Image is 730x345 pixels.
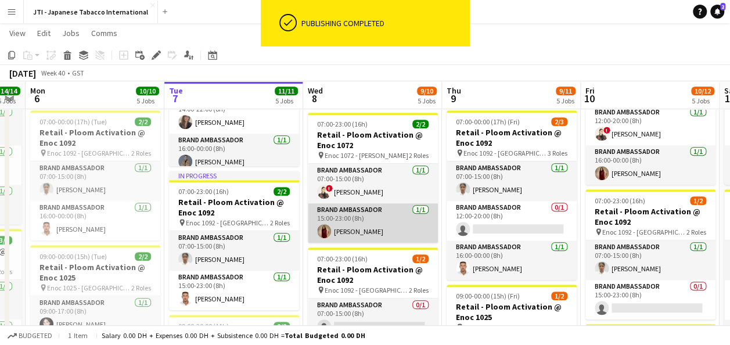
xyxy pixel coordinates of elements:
div: 5 Jobs [418,96,436,105]
h3: Retail - Ploom Activation @ Enoc 1092 [308,264,438,285]
span: 2 Roles [131,149,151,157]
span: 2/2 [135,252,151,261]
app-card-role: Brand Ambassador1/107:00-15:00 (8h)[PERSON_NAME] [169,231,299,271]
span: Mon [30,85,45,96]
span: Edit [37,28,51,38]
span: Comms [91,28,117,38]
app-card-role: Brand Ambassador1/107:00-15:00 (8h)[PERSON_NAME] [447,161,577,201]
h3: Retail - Ploom Activation @ Enoc 1092 [585,206,715,227]
app-card-role: Brand Ambassador1/116:00-00:00 (8h)[PERSON_NAME] [169,134,299,173]
span: Enoc 1025 - [GEOGRAPHIC_DATA] [463,323,548,332]
span: 09:00-00:00 (15h) (Tue) [39,252,107,261]
span: Enoc 1092 - [GEOGRAPHIC_DATA] [47,149,131,157]
span: 9/11 [556,87,576,95]
span: 2 Roles [270,218,290,227]
span: Jobs [62,28,80,38]
span: 09:00-00:00 (15h) (Fri) [456,292,520,300]
app-card-role: Brand Ambassador1/114:00-22:00 (8h)[PERSON_NAME] [169,94,299,134]
div: 5 Jobs [275,96,297,105]
span: 2 Roles [409,151,429,160]
div: 5 Jobs [692,96,714,105]
span: Fri [585,85,595,96]
a: 2 [710,5,724,19]
h3: Retail - Ploom Activation @ Enoc 1092 [30,127,160,148]
div: 5 Jobs [556,96,575,105]
span: Enoc 1092 - [GEOGRAPHIC_DATA] [602,228,686,236]
span: 2 Roles [686,228,706,236]
button: JTI - Japanese Tabacco International [24,1,158,23]
span: 2/2 [274,322,290,330]
span: 07:00-00:00 (17h) (Fri) [456,117,520,126]
h3: Retail - Ploom Activation @ Enoc 1072 [308,130,438,150]
span: 10 [584,92,595,105]
span: 3 Roles [548,149,567,157]
div: 5 Jobs [136,96,159,105]
span: 1/2 [412,254,429,263]
span: Budgeted [19,332,52,340]
a: View [5,26,30,41]
app-card-role: Brand Ambassador1/109:00-17:00 (8h)[PERSON_NAME] [30,296,160,336]
span: 9/10 [417,87,437,95]
app-card-role: Brand Ambassador1/116:00-00:00 (8h)[PERSON_NAME] [585,145,715,185]
span: Week 40 [38,69,67,77]
app-job-card: 07:00-00:00 (17h) (Tue)2/2Retail - Ploom Activation @ Enoc 1092 Enoc 1092 - [GEOGRAPHIC_DATA]2 Ro... [30,110,160,240]
app-card-role: Brand Ambassador0/107:00-15:00 (8h) [308,299,438,338]
span: Tue [169,85,183,96]
span: Enoc 1072 - [PERSON_NAME] [325,151,408,160]
span: 2 Roles [548,323,567,332]
span: 2/2 [274,187,290,196]
h3: Retail - Ploom Activation @ Enoc 1092 [447,127,577,148]
span: 07:00-23:00 (16h) [595,196,645,205]
span: 1/2 [551,292,567,300]
span: View [9,28,26,38]
span: 2 Roles [131,283,151,292]
div: Salary 0.00 DH + Expenses 0.00 DH + Subsistence 0.00 DH = [102,331,365,340]
span: Total Budgeted 0.00 DH [285,331,365,340]
span: 07:00-23:00 (16h) [178,187,229,196]
button: Budgeted [6,329,54,342]
span: 10/10 [136,87,159,95]
span: ! [603,127,610,134]
app-job-card: 07:00-23:00 (16h)2/2Retail - Ploom Activation @ Enoc 1072 Enoc 1072 - [PERSON_NAME]2 RolesBrand A... [308,113,438,243]
span: 8 [306,92,323,105]
span: 9 [445,92,461,105]
span: 1 item [64,331,92,340]
span: Wed [308,85,323,96]
span: Thu [447,85,461,96]
h3: Retail - Ploom Activation @ Enoc 1025 [30,262,160,283]
h3: Retail - Ploom Activation @ Enoc 1092 [169,197,299,218]
span: Enoc 1092 - [GEOGRAPHIC_DATA] [463,149,548,157]
span: 1/2 [690,196,706,205]
span: 7 [167,92,183,105]
span: Enoc 1092 - [GEOGRAPHIC_DATA] [325,286,409,294]
app-card-role: Brand Ambassador1/107:00-15:00 (8h)[PERSON_NAME] [30,161,160,201]
span: 07:00-00:00 (17h) (Tue) [39,117,107,126]
span: 2/2 [412,120,429,128]
span: Enoc 1025 - [GEOGRAPHIC_DATA] [47,283,131,292]
a: Edit [33,26,55,41]
span: 2/2 [135,117,151,126]
app-job-card: 07:00-23:00 (16h)1/2Retail - Ploom Activation @ Enoc 1092 Enoc 1092 - [GEOGRAPHIC_DATA]2 RolesBra... [585,189,715,319]
span: 2 Roles [409,286,429,294]
span: 2/3 [551,117,567,126]
div: Publishing completed [301,18,465,28]
a: Comms [87,26,122,41]
app-card-role: Brand Ambassador1/116:00-00:00 (8h)[PERSON_NAME] [30,201,160,240]
div: GST [72,69,84,77]
app-job-card: In progress07:00-23:00 (16h)2/2Retail - Ploom Activation @ Enoc 1092 Enoc 1092 - [GEOGRAPHIC_DATA... [169,171,299,310]
app-card-role: Brand Ambassador0/112:00-20:00 (8h) [447,201,577,240]
div: In progress [169,171,299,180]
span: ! [326,185,333,192]
app-job-card: 07:00-00:00 (17h) (Fri)2/3Retail - Ploom Activation @ Enoc 1092 Enoc 1092 - [GEOGRAPHIC_DATA]3 Ro... [447,110,577,280]
div: [DATE] [9,67,36,79]
app-card-role: Brand Ambassador1/115:00-23:00 (8h)[PERSON_NAME] [169,271,299,310]
app-card-role: Brand Ambassador0/115:00-23:00 (8h) [585,280,715,319]
span: 10/12 [691,87,714,95]
span: Enoc 1092 - [GEOGRAPHIC_DATA] [186,218,270,227]
span: 2 [720,3,725,10]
